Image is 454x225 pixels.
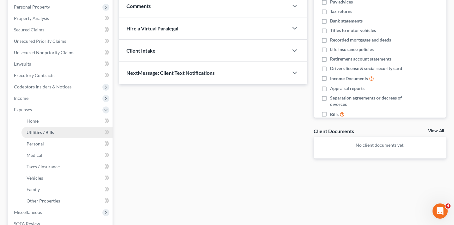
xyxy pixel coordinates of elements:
span: Other Properties [27,198,60,203]
a: Other Properties [21,195,113,207]
span: Life insurance policies [330,46,374,53]
a: Unsecured Nonpriority Claims [9,47,113,58]
span: Retirement account statements [330,56,391,62]
span: Bank statements [330,18,363,24]
span: Bills [330,111,339,118]
a: Secured Claims [9,24,113,35]
a: Executory Contracts [9,70,113,81]
span: Titles to motor vehicles [330,27,376,34]
a: Medical [21,150,113,161]
span: Expenses [14,107,32,112]
a: Property Analysis [9,13,113,24]
span: Drivers license & social security card [330,65,402,72]
a: Unsecured Priority Claims [9,35,113,47]
span: Income Documents [330,75,368,82]
span: Lawsuits [14,61,31,67]
iframe: Intercom live chat [433,203,448,219]
span: Executory Contracts [14,73,54,78]
div: Client Documents [314,128,354,134]
span: Personal Property [14,4,50,10]
span: Income [14,95,28,101]
span: Appraisal reports [330,85,365,92]
span: Separation agreements or decrees of divorces [330,95,408,107]
a: Utilities / Bills [21,127,113,138]
a: Vehicles [21,172,113,184]
span: Recorded mortgages and deeds [330,37,391,43]
span: NextMessage: Client Text Notifications [126,70,215,76]
span: Vehicles [27,175,43,181]
span: Unsecured Nonpriority Claims [14,50,74,55]
span: Tax returns [330,8,352,15]
a: View All [428,129,444,133]
span: Client Intake [126,48,156,54]
span: Family [27,187,40,192]
a: Home [21,115,113,127]
span: Property Analysis [14,16,49,21]
span: Home [27,118,39,124]
span: Taxes / Insurance [27,164,60,169]
a: Personal [21,138,113,150]
span: Miscellaneous [14,209,42,215]
span: Hire a Virtual Paralegal [126,25,178,31]
span: 4 [445,203,451,209]
a: Lawsuits [9,58,113,70]
span: Utilities / Bills [27,130,54,135]
p: No client documents yet. [319,142,441,148]
span: Secured Claims [14,27,44,32]
a: Family [21,184,113,195]
span: Comments [126,3,151,9]
span: Personal [27,141,44,146]
a: Taxes / Insurance [21,161,113,172]
span: Codebtors Insiders & Notices [14,84,71,89]
span: Medical [27,152,42,158]
span: Unsecured Priority Claims [14,38,66,44]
